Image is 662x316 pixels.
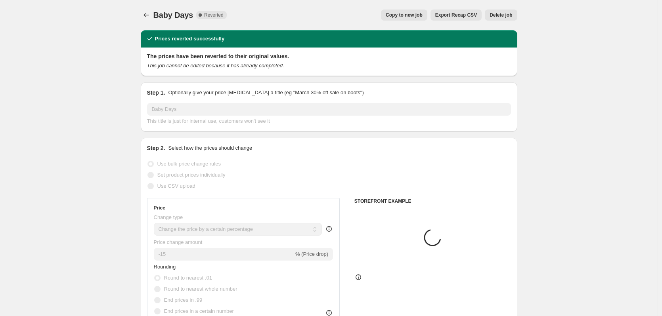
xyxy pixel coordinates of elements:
[168,144,252,152] p: Select how the prices should change
[490,12,512,18] span: Delete job
[168,89,364,97] p: Optionally give your price [MEDICAL_DATA] a title (eg "March 30% off sale on boots")
[295,251,328,257] span: % (Price drop)
[164,275,212,281] span: Round to nearest .01
[154,205,165,211] h3: Price
[147,89,165,97] h2: Step 1.
[354,198,511,204] h6: STOREFRONT EXAMPLE
[164,308,234,314] span: End prices in a certain number
[164,286,237,292] span: Round to nearest whole number
[147,144,165,152] h2: Step 2.
[204,12,224,18] span: Reverted
[153,11,193,19] span: Baby Days
[485,10,517,21] button: Delete job
[147,63,284,69] i: This job cannot be edited because it has already completed.
[325,225,333,233] div: help
[147,103,511,116] input: 30% off holiday sale
[155,35,225,43] h2: Prices reverted successfully
[164,297,203,303] span: End prices in .99
[157,172,226,178] span: Set product prices individually
[154,264,176,270] span: Rounding
[157,161,221,167] span: Use bulk price change rules
[430,10,482,21] button: Export Recap CSV
[141,10,152,21] button: Price change jobs
[435,12,477,18] span: Export Recap CSV
[381,10,427,21] button: Copy to new job
[147,52,511,60] h2: The prices have been reverted to their original values.
[154,214,183,220] span: Change type
[147,118,270,124] span: This title is just for internal use, customers won't see it
[157,183,195,189] span: Use CSV upload
[386,12,423,18] span: Copy to new job
[154,239,203,245] span: Price change amount
[154,248,294,261] input: -15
